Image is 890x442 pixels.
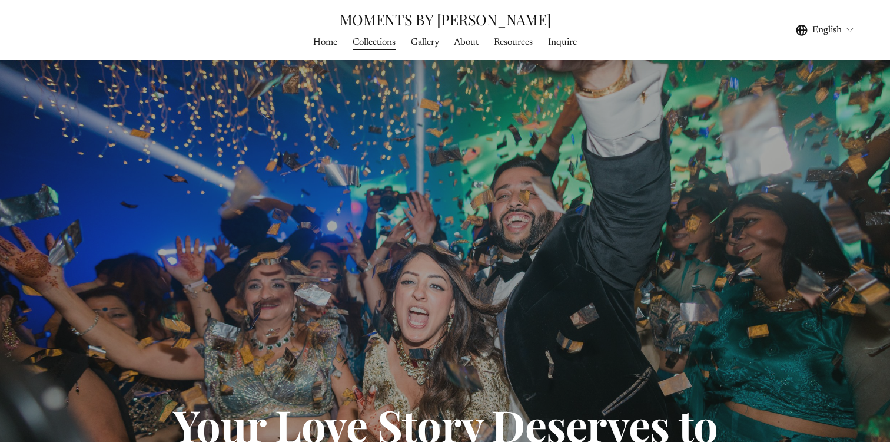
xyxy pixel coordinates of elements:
[313,34,337,50] a: Home
[411,35,439,50] span: Gallery
[812,23,842,37] span: English
[454,34,479,50] a: About
[494,34,533,50] a: Resources
[353,34,396,50] a: Collections
[548,34,577,50] a: Inquire
[340,9,551,29] a: MOMENTS BY [PERSON_NAME]
[411,34,439,50] a: folder dropdown
[796,22,855,38] div: language picker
